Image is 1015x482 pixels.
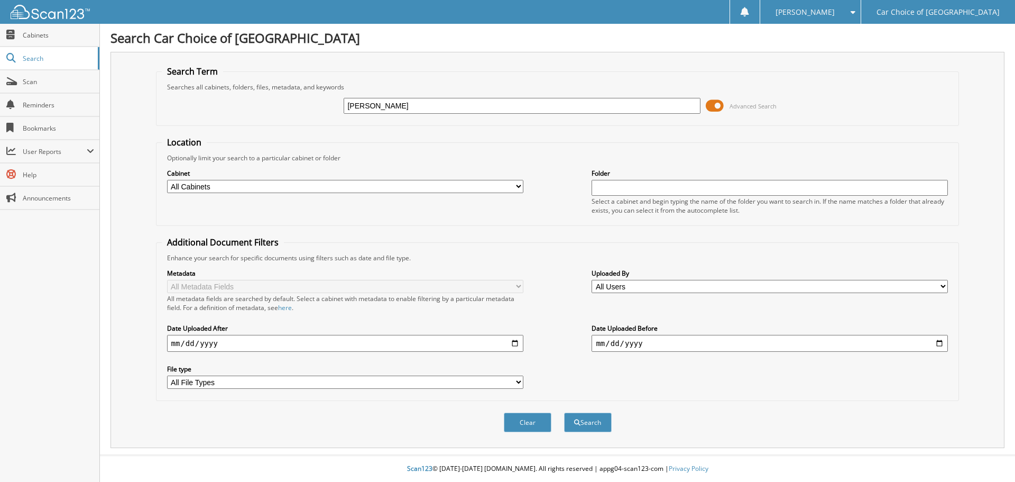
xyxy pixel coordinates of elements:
[278,303,292,312] a: here
[162,83,954,92] div: Searches all cabinets, folders, files, metadata, and keywords
[162,137,207,148] legend: Location
[776,9,835,15] span: [PERSON_NAME]
[592,269,948,278] label: Uploaded By
[23,147,87,156] span: User Reports
[162,153,954,162] div: Optionally limit your search to a particular cabinet or folder
[23,170,94,179] span: Help
[110,29,1004,47] h1: Search Car Choice of [GEOGRAPHIC_DATA]
[23,101,94,110] span: Reminders
[167,335,523,352] input: start
[592,335,948,352] input: end
[962,431,1015,482] iframe: Chat Widget
[564,413,612,432] button: Search
[592,169,948,178] label: Folder
[730,102,777,110] span: Advanced Search
[167,324,523,333] label: Date Uploaded After
[592,324,948,333] label: Date Uploaded Before
[407,464,432,473] span: Scan123
[167,269,523,278] label: Metadata
[23,194,94,203] span: Announcements
[876,9,1000,15] span: Car Choice of [GEOGRAPHIC_DATA]
[162,237,284,248] legend: Additional Document Filters
[23,31,94,40] span: Cabinets
[23,54,93,63] span: Search
[167,169,523,178] label: Cabinet
[162,253,954,262] div: Enhance your search for specific documents using filters such as date and file type.
[23,77,94,86] span: Scan
[592,197,948,215] div: Select a cabinet and begin typing the name of the folder you want to search in. If the name match...
[669,464,708,473] a: Privacy Policy
[11,5,90,19] img: scan123-logo-white.svg
[504,413,551,432] button: Clear
[162,66,223,77] legend: Search Term
[23,124,94,133] span: Bookmarks
[167,365,523,374] label: File type
[100,456,1015,482] div: © [DATE]-[DATE] [DOMAIN_NAME]. All rights reserved | appg04-scan123-com |
[167,294,523,312] div: All metadata fields are searched by default. Select a cabinet with metadata to enable filtering b...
